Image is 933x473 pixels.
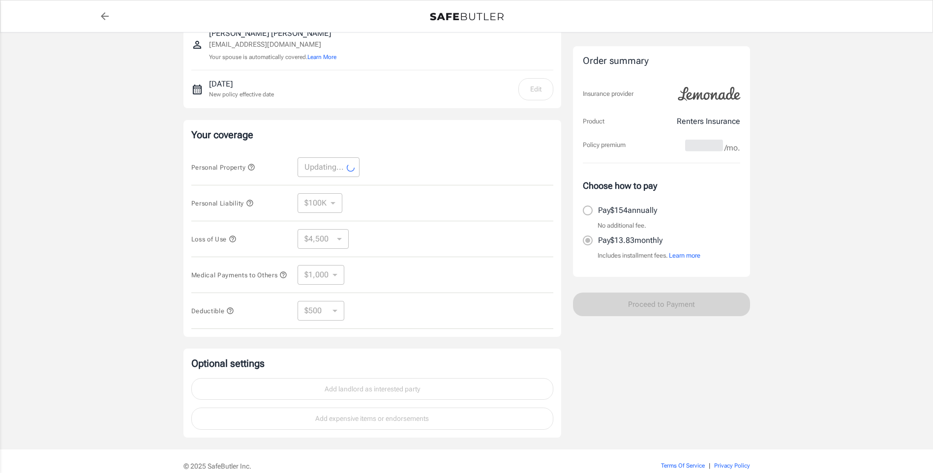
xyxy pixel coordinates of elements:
[191,269,288,281] button: Medical Payments to Others
[191,236,237,243] span: Loss of Use
[583,117,604,126] p: Product
[209,78,274,90] p: [DATE]
[430,13,504,21] img: Back to quotes
[669,251,700,261] button: Learn more
[209,90,274,99] p: New policy effective date
[191,84,203,95] svg: New policy start date
[191,356,553,370] p: Optional settings
[598,251,700,261] p: Includes installment fees.
[191,164,255,171] span: Personal Property
[709,462,710,469] span: |
[209,39,336,50] p: [EMAIL_ADDRESS][DOMAIN_NAME]
[583,179,740,192] p: Choose how to pay
[714,462,750,469] a: Privacy Policy
[672,80,746,108] img: Lemonade
[598,221,646,231] p: No additional fee.
[724,141,740,155] span: /mo.
[191,307,235,315] span: Deductible
[583,140,626,150] p: Policy premium
[598,235,662,246] p: Pay $13.83 monthly
[191,197,254,209] button: Personal Liability
[95,6,115,26] a: back to quotes
[191,233,237,245] button: Loss of Use
[307,53,336,61] button: Learn More
[191,128,553,142] p: Your coverage
[583,89,633,99] p: Insurance provider
[191,161,255,173] button: Personal Property
[183,461,605,471] p: © 2025 SafeButler Inc.
[191,271,288,279] span: Medical Payments to Others
[191,200,254,207] span: Personal Liability
[677,116,740,127] p: Renters Insurance
[209,53,336,62] p: Your spouse is automatically covered.
[191,305,235,317] button: Deductible
[191,39,203,51] svg: Insured person
[209,28,336,39] p: [PERSON_NAME] [PERSON_NAME]
[598,205,657,216] p: Pay $154 annually
[583,54,740,68] div: Order summary
[661,462,705,469] a: Terms Of Service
